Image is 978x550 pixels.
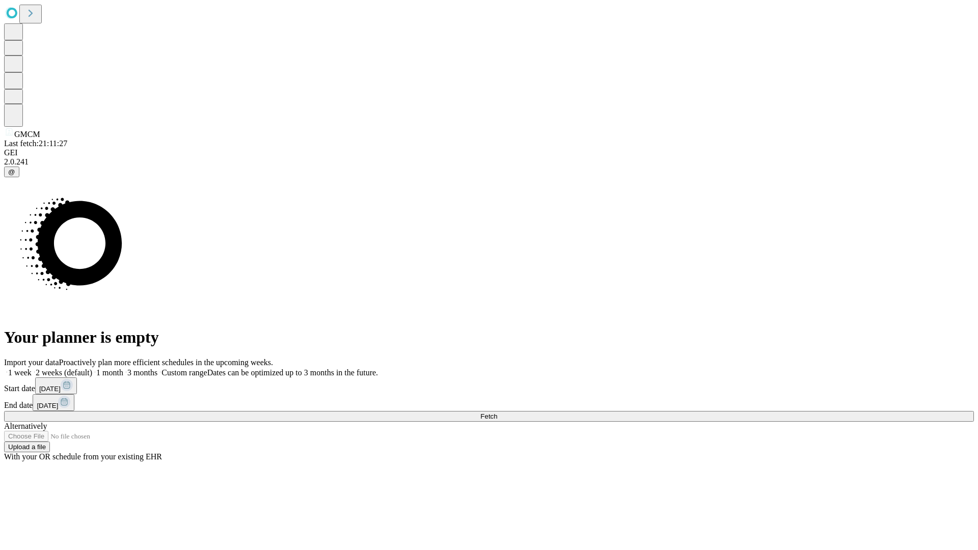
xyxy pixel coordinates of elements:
[4,442,50,452] button: Upload a file
[4,157,974,167] div: 2.0.241
[480,413,497,420] span: Fetch
[39,385,61,393] span: [DATE]
[33,394,74,411] button: [DATE]
[127,368,157,377] span: 3 months
[4,358,59,367] span: Import your data
[4,377,974,394] div: Start date
[4,148,974,157] div: GEI
[4,139,67,148] span: Last fetch: 21:11:27
[35,377,77,394] button: [DATE]
[161,368,207,377] span: Custom range
[4,167,19,177] button: @
[36,368,92,377] span: 2 weeks (default)
[14,130,40,139] span: GMCM
[4,394,974,411] div: End date
[59,358,273,367] span: Proactively plan more efficient schedules in the upcoming weeks.
[4,422,47,430] span: Alternatively
[4,328,974,347] h1: Your planner is empty
[207,368,378,377] span: Dates can be optimized up to 3 months in the future.
[37,402,58,409] span: [DATE]
[8,168,15,176] span: @
[96,368,123,377] span: 1 month
[4,411,974,422] button: Fetch
[4,452,162,461] span: With your OR schedule from your existing EHR
[8,368,32,377] span: 1 week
